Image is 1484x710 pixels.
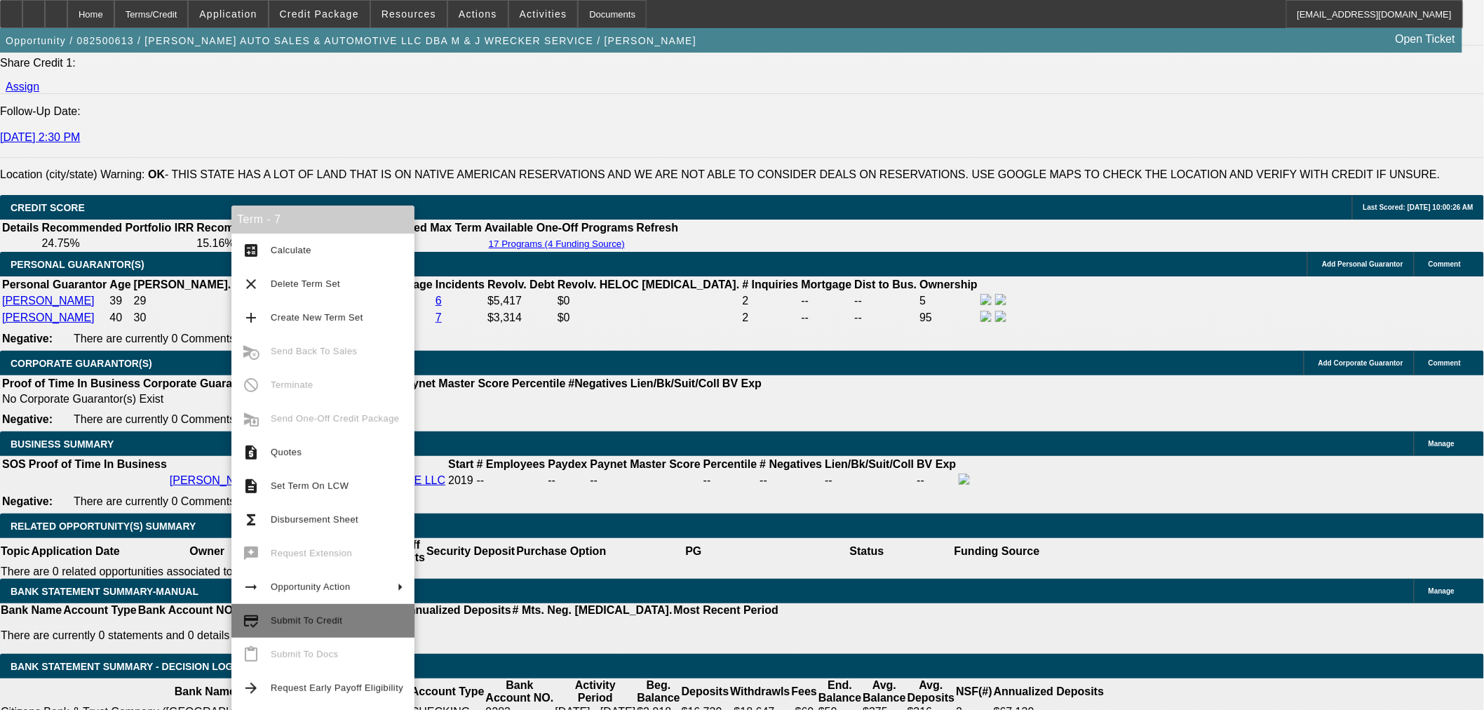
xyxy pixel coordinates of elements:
[487,279,555,290] b: Revolv. Debt
[557,293,741,309] td: $0
[2,279,107,290] b: Personal Guarantor
[703,474,757,487] div: --
[760,474,822,487] div: --
[74,495,371,507] span: There are currently 0 Comments entered on this opportunity
[485,678,555,705] th: Bank Account NO.
[1429,440,1455,448] span: Manage
[1318,359,1403,367] span: Add Corporate Guarantor
[271,245,311,255] span: Calculate
[133,293,257,309] td: 29
[591,458,701,470] b: Paynet Master Score
[231,206,414,234] div: Term - 7
[109,310,131,326] td: 40
[801,293,853,309] td: --
[477,474,485,486] span: --
[995,311,1006,322] img: linkedin-icon.png
[1429,359,1461,367] span: Comment
[1322,260,1403,268] span: Add Personal Guarantor
[11,661,243,672] span: Bank Statement Summary - Decision Logic
[11,521,196,532] span: RELATED OPPORTUNITY(S) SUMMARY
[824,473,915,488] td: --
[243,444,259,461] mat-icon: request_quote
[741,310,799,326] td: 2
[11,586,198,597] span: BANK STATEMENT SUMMARY-MANUAL
[1,629,778,642] p: There are currently 0 statements and 0 details entered on this opportunity
[410,678,485,705] th: Account Type
[1429,587,1455,595] span: Manage
[487,293,555,309] td: $5,417
[919,279,978,290] b: Ownership
[271,582,351,592] span: Opportunity Action
[512,377,565,389] b: Percentile
[636,678,680,705] th: Beg. Balance
[109,279,130,290] b: Age
[591,474,701,487] div: --
[62,603,137,617] th: Account Type
[243,276,259,293] mat-icon: clear
[243,612,259,629] mat-icon: credit_score
[74,413,371,425] span: There are currently 0 Comments entered on this opportunity
[133,310,257,326] td: 30
[41,221,194,235] th: Recommended Portfolio IRR
[1429,260,1461,268] span: Comment
[447,473,474,488] td: 2019
[907,678,956,705] th: Avg. Deposits
[271,514,358,525] span: Disbursement Sheet
[729,678,790,705] th: Withdrawls
[6,81,39,93] a: Assign
[557,310,741,326] td: $0
[1,392,768,406] td: No Corporate Guarantor(s) Exist
[436,295,442,307] a: 6
[243,478,259,495] mat-icon: description
[121,538,294,565] th: Owner
[854,310,918,326] td: --
[558,279,740,290] b: Revolv. HELOC [MEDICAL_DATA].
[30,538,120,565] th: Application Date
[547,473,588,488] td: --
[801,310,853,326] td: --
[742,279,798,290] b: # Inquiries
[2,495,53,507] b: Negative:
[520,8,567,20] span: Activities
[993,678,1105,705] th: Annualized Deposits
[825,458,914,470] b: Lien/Bk/Suit/Coll
[515,538,607,565] th: Purchase Option
[269,1,370,27] button: Credit Package
[512,603,673,617] th: # Mts. Neg. [MEDICAL_DATA].
[243,511,259,528] mat-icon: functions
[791,678,818,705] th: Fees
[11,202,85,213] span: CREDIT SCORE
[390,279,433,290] b: Vantage
[459,8,497,20] span: Actions
[703,458,757,470] b: Percentile
[1363,203,1473,211] span: Last Scored: [DATE] 10:00:26 AM
[11,358,152,369] span: CORPORATE GUARANTOR(S)
[134,279,256,290] b: [PERSON_NAME]. EST
[802,279,852,290] b: Mortgage
[148,168,1440,180] label: - THIS STATE HAS A LOT OF LAND THAT IS ON NATIVE AMERICAN RESERVATIONS AND WE ARE NOT ABLE TO CON...
[919,310,978,326] td: 95
[477,458,546,470] b: # Employees
[760,458,822,470] b: # Negatives
[630,377,720,389] b: Lien/Bk/Suit/Coll
[1,457,27,471] th: SOS
[607,538,780,565] th: PG
[980,294,992,305] img: facebook-icon.png
[485,238,629,250] button: 17 Programs (4 Funding Source)
[959,474,970,485] img: facebook-icon.png
[919,293,978,309] td: 5
[448,458,473,470] b: Start
[189,1,267,27] button: Application
[271,279,340,289] span: Delete Term Set
[916,473,957,488] td: --
[954,538,1041,565] th: Funding Source
[436,312,442,323] a: 7
[426,538,515,565] th: Security Deposit
[199,8,257,20] span: Application
[548,458,587,470] b: Paydex
[196,236,344,250] td: 15.16%
[862,678,906,705] th: Avg. Balance
[243,680,259,697] mat-icon: arrow_forward
[271,481,349,491] span: Set Term On LCW
[271,447,302,457] span: Quotes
